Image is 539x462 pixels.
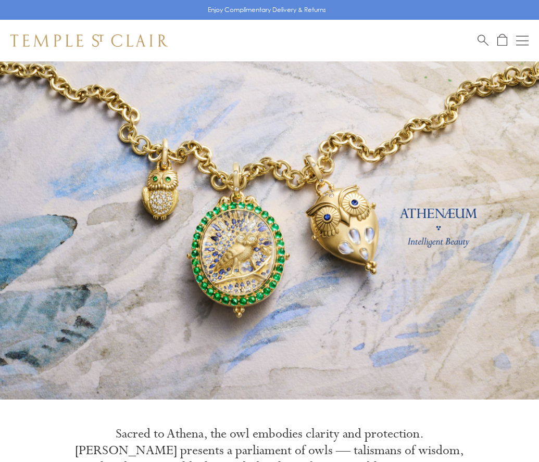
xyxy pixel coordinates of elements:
img: Temple St. Clair [10,34,168,47]
p: Enjoy Complimentary Delivery & Returns [208,5,326,15]
button: Open navigation [516,34,529,47]
a: Open Shopping Bag [497,34,507,47]
a: Search [478,34,488,47]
